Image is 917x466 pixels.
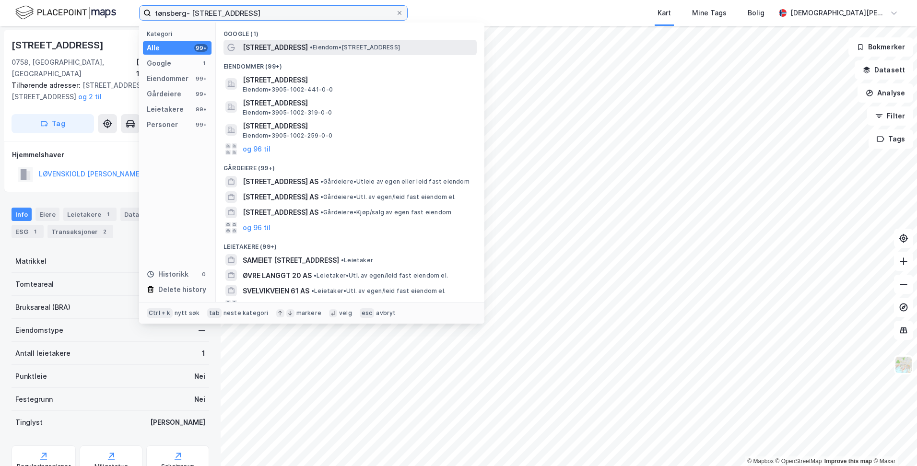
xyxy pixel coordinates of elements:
div: 99+ [194,105,208,113]
button: og 96 til [243,222,270,233]
div: 1 [30,227,40,236]
span: SAMEIET [STREET_ADDRESS] [243,255,339,266]
div: Bruksareal (BRA) [15,302,71,313]
span: [STREET_ADDRESS] [243,97,473,109]
div: Info [12,208,32,221]
span: • [320,178,323,185]
span: Leietaker • Utl. av egen/leid fast eiendom el. [311,287,446,295]
span: Leietaker [341,256,373,264]
div: Ctrl + k [147,308,173,318]
div: velg [339,309,352,317]
span: • [314,272,317,279]
div: Google [147,58,171,69]
a: Improve this map [824,458,872,465]
div: [STREET_ADDRESS], [STREET_ADDRESS] [12,80,201,103]
div: avbryt [376,309,396,317]
div: 99+ [194,121,208,128]
span: [STREET_ADDRESS] AS [243,176,318,187]
div: [PERSON_NAME] [150,417,205,428]
div: neste kategori [223,309,269,317]
div: 99+ [194,44,208,52]
div: tab [207,308,222,318]
span: [STREET_ADDRESS] [243,42,308,53]
div: 99+ [194,90,208,98]
span: Tilhørende adresser: [12,81,82,89]
div: markere [296,309,321,317]
div: esc [360,308,375,318]
div: ESG [12,225,44,238]
div: Eiendommer (99+) [216,55,484,72]
div: Matrikkel [15,256,47,267]
div: Datasett [120,208,156,221]
span: Eiendom • [STREET_ADDRESS] [310,44,400,51]
div: Kontrollprogram for chat [869,420,917,466]
div: Delete history [158,284,206,295]
div: Nei [194,394,205,405]
div: Eiendommer [147,73,188,84]
span: • [341,256,344,264]
button: og 96 til [243,143,270,155]
div: Personer [147,119,178,130]
span: Gårdeiere • Utl. av egen/leid fast eiendom el. [320,193,456,201]
div: Gårdeiere [147,88,181,100]
div: Kart [658,7,671,19]
span: • [320,209,323,216]
div: Hjemmelshaver [12,149,209,161]
span: Gårdeiere • Utleie av egen eller leid fast eiendom [320,178,470,186]
span: • [310,44,313,51]
button: Tag [12,114,94,133]
div: 2 [100,227,109,236]
span: [STREET_ADDRESS] [243,74,473,86]
span: Eiendom • 3905-1002-441-0-0 [243,86,333,93]
input: Søk på adresse, matrikkel, gårdeiere, leietakere eller personer [151,6,396,20]
button: Analyse [858,83,913,103]
a: OpenStreetMap [776,458,822,465]
span: • [311,287,314,294]
div: Antall leietakere [15,348,71,359]
div: Transaksjoner [47,225,113,238]
span: SVELVIKVEIEN 61 AS [243,285,309,297]
span: [STREET_ADDRESS] AS [243,207,318,218]
button: Datasett [855,60,913,80]
div: Gårdeiere (99+) [216,157,484,174]
div: Leietakere (99+) [216,235,484,253]
div: Eiendomstype [15,325,63,336]
div: Bolig [748,7,764,19]
div: 1 [202,348,205,359]
div: Google (1) [216,23,484,40]
button: Bokmerker [848,37,913,57]
div: Leietakere [63,208,117,221]
span: • [320,193,323,200]
div: [STREET_ADDRESS] [12,37,106,53]
div: Tomteareal [15,279,54,290]
div: Nei [194,371,205,382]
span: Eiendom • 3905-1002-259-0-0 [243,132,332,140]
iframe: Chat Widget [869,420,917,466]
div: [DEMOGRAPHIC_DATA][PERSON_NAME] [790,7,886,19]
button: Tags [869,129,913,149]
div: Kategori [147,30,212,37]
button: og 96 til [243,300,270,312]
div: Punktleie [15,371,47,382]
div: 99+ [194,75,208,82]
span: [STREET_ADDRESS] AS [243,191,318,203]
div: 1 [200,59,208,67]
div: Leietakere [147,104,184,115]
img: Z [894,356,913,374]
span: Eiendom • 3905-1002-319-0-0 [243,109,332,116]
a: Mapbox [747,458,774,465]
div: [GEOGRAPHIC_DATA], 13/25 [136,57,209,80]
div: 0758, [GEOGRAPHIC_DATA], [GEOGRAPHIC_DATA] [12,57,136,80]
div: — [199,325,205,336]
div: Mine Tags [692,7,727,19]
div: 0 [200,270,208,278]
span: Leietaker • Utl. av egen/leid fast eiendom el. [314,272,448,280]
div: Eiere [35,208,59,221]
div: Festegrunn [15,394,53,405]
div: Tinglyst [15,417,43,428]
span: ØVRE LANGGT 20 AS [243,270,312,281]
button: Filter [867,106,913,126]
div: Historikk [147,268,188,280]
div: 1 [103,210,113,219]
span: Gårdeiere • Kjøp/salg av egen fast eiendom [320,209,451,216]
